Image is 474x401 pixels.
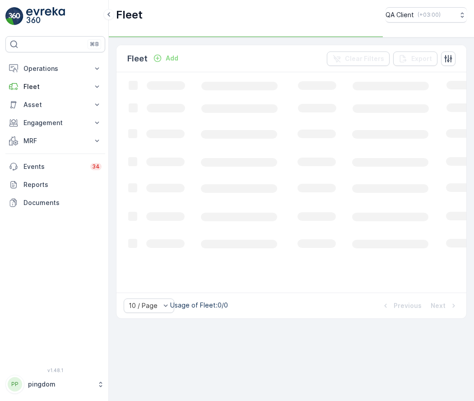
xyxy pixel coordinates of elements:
[5,368,105,373] span: v 1.48.1
[5,60,105,78] button: Operations
[5,132,105,150] button: MRF
[28,380,93,389] p: pingdom
[380,300,423,311] button: Previous
[5,375,105,394] button: PPpingdom
[149,53,182,64] button: Add
[166,54,178,63] p: Add
[394,301,422,310] p: Previous
[26,7,65,25] img: logo_light-DOdMpM7g.png
[393,51,437,66] button: Export
[5,7,23,25] img: logo
[23,64,87,73] p: Operations
[431,301,446,310] p: Next
[23,82,87,91] p: Fleet
[23,162,85,171] p: Events
[23,180,102,189] p: Reports
[127,52,148,65] p: Fleet
[5,96,105,114] button: Asset
[116,8,143,22] p: Fleet
[386,7,467,23] button: QA Client(+03:00)
[90,41,99,48] p: ⌘B
[411,54,432,63] p: Export
[23,198,102,207] p: Documents
[386,10,414,19] p: QA Client
[5,158,105,176] a: Events34
[8,377,22,392] div: PP
[345,54,384,63] p: Clear Filters
[5,176,105,194] a: Reports
[23,100,87,109] p: Asset
[418,11,441,19] p: ( +03:00 )
[5,78,105,96] button: Fleet
[92,163,100,170] p: 34
[5,114,105,132] button: Engagement
[5,194,105,212] a: Documents
[327,51,390,66] button: Clear Filters
[430,300,459,311] button: Next
[23,118,87,127] p: Engagement
[23,136,87,145] p: MRF
[170,301,228,310] p: Usage of Fleet : 0/0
